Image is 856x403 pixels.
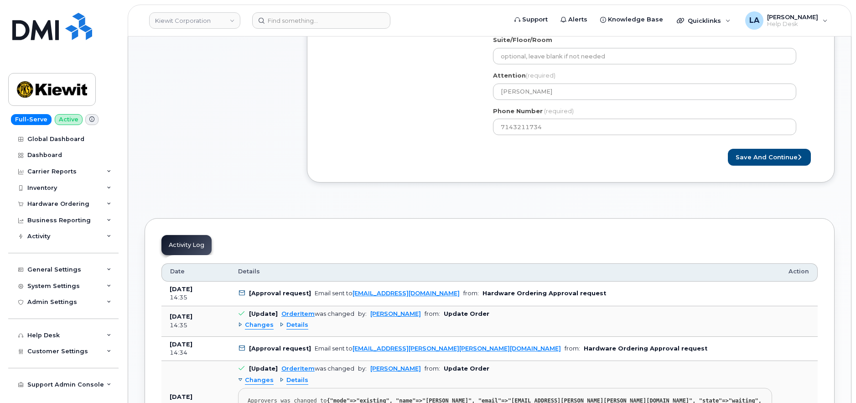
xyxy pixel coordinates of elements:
a: [EMAIL_ADDRESS][PERSON_NAME][PERSON_NAME][DOMAIN_NAME] [353,345,561,352]
b: Update Order [444,310,489,317]
div: Lanette Aparicio [739,11,834,30]
span: from: [463,290,479,297]
span: LA [749,15,759,26]
span: Quicklinks [688,17,721,24]
span: Changes [245,321,274,330]
b: [Approval request] [249,290,311,297]
a: [PERSON_NAME] [370,365,421,372]
input: optional, leave blank if not needed [493,48,796,64]
span: [PERSON_NAME] [767,13,818,21]
span: by: [358,365,367,372]
span: Details [286,321,308,330]
b: Hardware Ordering Approval request [584,345,707,352]
a: OrderItem [281,310,315,317]
span: Details [238,267,260,276]
b: [DATE] [170,286,192,293]
b: [DATE] [170,313,192,320]
b: Hardware Ordering Approval request [482,290,606,297]
span: (required) [544,107,574,115]
span: Knowledge Base [608,15,663,24]
div: Quicklinks [670,11,737,30]
label: Attention [493,71,555,80]
th: Action [780,263,818,282]
label: Phone Number [493,107,543,115]
b: [Update] [249,310,278,317]
b: [DATE] [170,393,192,400]
span: (required) [526,72,555,79]
div: 14:34 [170,349,222,357]
div: 14:35 [170,293,222,302]
span: from: [425,310,440,317]
input: Find something... [252,12,390,29]
span: from: [425,365,440,372]
span: Changes [245,376,274,385]
b: [DATE] [170,341,192,348]
a: Support [508,10,554,29]
b: Update Order [444,365,489,372]
div: was changed [281,365,354,372]
a: OrderItem [281,365,315,372]
div: Email sent to [315,290,460,297]
span: Details [286,376,308,385]
span: Date [170,267,185,276]
a: Knowledge Base [594,10,669,29]
span: by: [358,310,367,317]
b: [Update] [249,365,278,372]
a: [EMAIL_ADDRESS][DOMAIN_NAME] [353,290,460,297]
a: Alerts [554,10,594,29]
button: Save and Continue [728,149,811,166]
a: Kiewit Corporation [149,12,240,29]
span: Help Desk [767,21,818,28]
span: Alerts [568,15,587,24]
b: [Approval request] [249,345,311,352]
span: Support [522,15,548,24]
div: was changed [281,310,354,317]
iframe: Messenger Launcher [816,363,849,396]
span: from: [565,345,580,352]
div: Email sent to [315,345,561,352]
a: [PERSON_NAME] [370,310,421,317]
div: 14:35 [170,321,222,330]
label: Suite/Floor/Room [493,36,552,44]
